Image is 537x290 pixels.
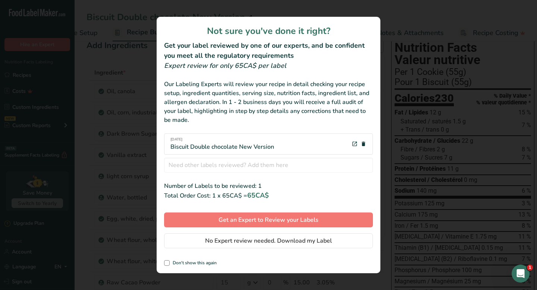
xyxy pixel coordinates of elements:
[170,260,217,266] span: Don't show this again
[164,80,373,124] div: Our Labeling Experts will review your recipe in detail checking your recipe setup, ingredient qua...
[164,190,373,201] div: Total Order Cost: 1 x 65CA$ =
[164,182,373,190] div: Number of Labels to be reviewed: 1
[170,137,274,151] div: Biscuit Double chocolate New Version
[164,158,373,173] input: Need other labels reviewed? Add them here
[512,265,530,283] iframe: Intercom live chat
[164,41,373,61] h2: Get your label reviewed by one of our experts, and be confident you meet all the regulatory requi...
[164,233,373,248] button: No Expert review needed. Download my Label
[164,212,373,227] button: Get an Expert to Review your Labels
[205,236,332,245] span: No Expert review needed. Download my Label
[219,215,318,224] span: Get an Expert to Review your Labels
[170,137,274,142] span: [DATE]
[164,24,373,38] h1: Not sure you've done it right?
[527,265,533,271] span: 1
[247,191,269,200] span: 65CA$
[164,61,373,71] div: Expert review for only 65CA$ per label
